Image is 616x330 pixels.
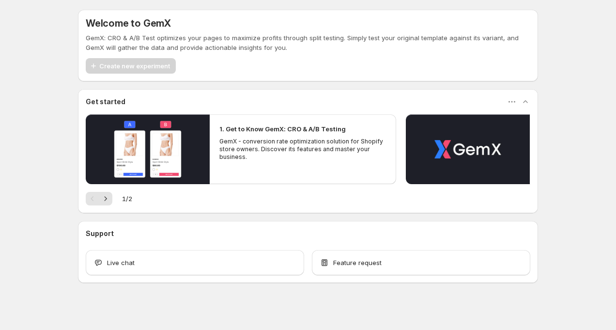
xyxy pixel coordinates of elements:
[107,258,135,267] span: Live chat
[219,138,386,161] p: GemX - conversion rate optimization solution for Shopify store owners. Discover its features and ...
[122,194,132,204] span: 1 / 2
[406,114,530,184] button: Play video
[99,192,112,205] button: Next
[219,124,346,134] h2: 1. Get to Know GemX: CRO & A/B Testing
[333,258,382,267] span: Feature request
[86,114,210,184] button: Play video
[86,97,125,107] h3: Get started
[86,192,112,205] nav: Pagination
[86,229,114,238] h3: Support
[86,33,530,52] p: GemX: CRO & A/B Test optimizes your pages to maximize profits through split testing. Simply test ...
[86,17,171,29] h5: Welcome to GemX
